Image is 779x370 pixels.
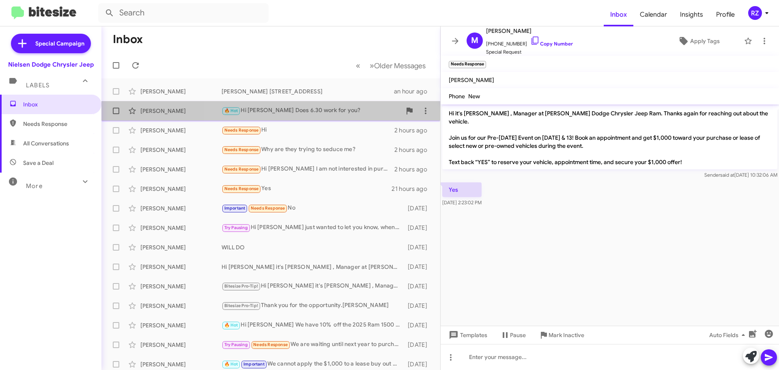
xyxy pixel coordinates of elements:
[224,225,248,230] span: Try Pausing
[98,3,269,23] input: Search
[222,340,404,349] div: We are waiting until next year to purchase a new pacifica. I'll get in touch with you then.
[468,93,480,100] span: New
[224,361,238,367] span: 🔥 Hot
[140,165,222,173] div: [PERSON_NAME]
[404,282,434,290] div: [DATE]
[657,34,740,48] button: Apply Tags
[494,328,532,342] button: Pause
[549,328,584,342] span: Mark Inactive
[140,360,222,368] div: [PERSON_NAME]
[224,128,259,133] span: Needs Response
[633,3,674,26] a: Calendar
[748,6,762,20] div: RZ
[404,360,434,368] div: [DATE]
[140,107,222,115] div: [PERSON_NAME]
[351,57,430,74] nav: Page navigation example
[404,302,434,310] div: [DATE]
[251,206,285,211] span: Needs Response
[404,321,434,329] div: [DATE]
[442,106,777,169] p: Hi it's [PERSON_NAME] , Manager at [PERSON_NAME] Dodge Chrysler Jeep Ram. Thanks again for reachi...
[222,164,394,174] div: Hi [PERSON_NAME] I am not interested in purchasing a vehicle. I'm looking to return the current 2...
[222,87,394,95] div: [PERSON_NAME] [STREET_ADDRESS]
[224,108,238,113] span: 🔥 Hot
[449,61,486,68] small: Needs Response
[26,82,49,89] span: Labels
[442,182,482,197] p: Yes
[674,3,710,26] a: Insights
[720,172,734,178] span: said at
[23,100,92,108] span: Inbox
[222,145,394,154] div: Why are they trying to seduce me?
[224,342,248,347] span: Try Pausing
[23,120,92,128] span: Needs Response
[741,6,770,20] button: RZ
[486,36,573,48] span: [PHONE_NUMBER]
[140,204,222,212] div: [PERSON_NAME]
[140,224,222,232] div: [PERSON_NAME]
[222,263,404,271] div: Hi [PERSON_NAME] it's [PERSON_NAME] , Manager at [PERSON_NAME] Dodge Chrysler Jeep Ram. Thanks ag...
[441,328,494,342] button: Templates
[140,341,222,349] div: [PERSON_NAME]
[392,185,434,193] div: 21 hours ago
[243,361,265,367] span: Important
[140,263,222,271] div: [PERSON_NAME]
[224,206,245,211] span: Important
[510,328,526,342] span: Pause
[604,3,633,26] a: Inbox
[253,342,288,347] span: Needs Response
[222,223,404,232] div: Hi [PERSON_NAME] just wanted to let you know, when you come in to ask for [PERSON_NAME]
[140,282,222,290] div: [PERSON_NAME]
[703,328,755,342] button: Auto Fields
[449,93,465,100] span: Phone
[222,320,404,330] div: Hi [PERSON_NAME] We have 10% off the 2025 Ram 1500 right now plus the1000.00 until [DATE]. Why do...
[394,146,434,154] div: 2 hours ago
[35,39,84,48] span: Special Campaign
[222,125,394,135] div: Hi
[710,3,741,26] a: Profile
[370,61,374,71] span: »
[224,322,238,328] span: 🔥 Hot
[486,48,573,56] span: Special Request
[222,243,404,251] div: WILL DO
[224,186,259,191] span: Needs Response
[23,159,54,167] span: Save a Deal
[532,328,591,342] button: Mark Inactive
[404,224,434,232] div: [DATE]
[222,184,392,193] div: Yes
[140,87,222,95] div: [PERSON_NAME]
[140,146,222,154] div: [PERSON_NAME]
[23,139,69,147] span: All Conversations
[365,57,430,74] button: Next
[709,328,748,342] span: Auto Fields
[704,172,777,178] span: Sender [DATE] 10:32:06 AM
[224,283,258,289] span: Bitesize Pro-Tip!
[404,263,434,271] div: [DATE]
[222,301,404,310] div: Thank you for the opportunity.[PERSON_NAME]
[222,106,401,115] div: Hi [PERSON_NAME] Does 6.30 work for you?
[224,303,258,308] span: Bitesize Pro-Tip!
[447,328,487,342] span: Templates
[224,167,259,172] span: Needs Response
[26,182,43,190] span: More
[113,33,143,46] h1: Inbox
[442,199,482,206] span: [DATE] 2:23:02 PM
[394,165,434,173] div: 2 hours ago
[8,61,94,69] div: Nielsen Dodge Chrysler Jeep
[222,203,404,213] div: No
[351,57,365,74] button: Previous
[140,302,222,310] div: [PERSON_NAME]
[471,34,478,47] span: M
[224,147,259,152] span: Needs Response
[11,34,91,53] a: Special Campaign
[404,243,434,251] div: [DATE]
[404,204,434,212] div: [DATE]
[404,341,434,349] div: [DATE]
[449,76,494,84] span: [PERSON_NAME]
[140,321,222,329] div: [PERSON_NAME]
[486,26,573,36] span: [PERSON_NAME]
[356,61,360,71] span: «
